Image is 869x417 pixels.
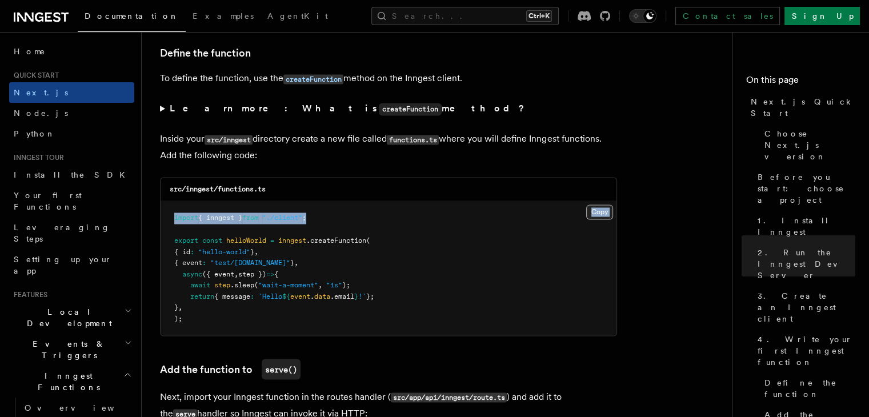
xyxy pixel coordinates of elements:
[174,247,190,255] span: { id
[753,210,855,242] a: 1. Install Inngest
[283,73,343,83] a: createFunction
[174,236,198,244] span: export
[9,334,134,366] button: Events & Triggers
[170,103,527,114] strong: Learn more: What is method?
[160,359,301,379] a: Add the function toserve()
[190,247,194,255] span: :
[205,135,253,145] code: src/inngest
[14,170,132,179] span: Install the SDK
[283,74,343,84] code: createFunction
[326,280,342,288] span: "1s"
[14,109,68,118] span: Node.js
[586,205,613,219] button: Copy
[198,247,250,255] span: "hello-world"
[9,123,134,144] a: Python
[14,255,112,275] span: Setting up your app
[758,171,855,206] span: Before you start: choose a project
[9,249,134,281] a: Setting up your app
[753,286,855,329] a: 3. Create an Inngest client
[9,103,134,123] a: Node.js
[14,129,55,138] span: Python
[330,292,354,300] span: .email
[310,292,314,300] span: .
[9,41,134,62] a: Home
[314,292,330,300] span: data
[526,10,552,22] kbd: Ctrl+K
[753,242,855,286] a: 2. Run the Inngest Dev Server
[258,292,282,300] span: `Hello
[160,45,251,61] a: Define the function
[262,214,302,222] span: "./client"
[760,123,855,167] a: Choose Next.js version
[9,71,59,80] span: Quick start
[234,270,238,278] span: ,
[371,7,559,25] button: Search...Ctrl+K
[9,82,134,103] a: Next.js
[751,96,855,119] span: Next.js Quick Start
[753,167,855,210] a: Before you start: choose a project
[764,128,855,162] span: Choose Next.js version
[278,236,306,244] span: inngest
[9,153,64,162] span: Inngest tour
[9,185,134,217] a: Your first Functions
[274,270,278,278] span: {
[210,258,290,266] span: "test/[DOMAIN_NAME]"
[318,280,322,288] span: ,
[226,236,266,244] span: helloWorld
[193,11,254,21] span: Examples
[302,214,306,222] span: ;
[178,303,182,311] span: ,
[160,70,617,87] p: To define the function, use the method on the Inngest client.
[342,280,350,288] span: );
[160,131,617,163] p: Inside your directory create a new file called where you will define Inngest functions. Add the f...
[9,366,134,398] button: Inngest Functions
[250,247,254,255] span: }
[267,11,328,21] span: AgentKit
[9,338,125,361] span: Events & Triggers
[186,3,261,31] a: Examples
[266,270,274,278] span: =>
[758,215,855,238] span: 1. Install Inngest
[202,236,222,244] span: const
[9,217,134,249] a: Leveraging Steps
[758,290,855,324] span: 3. Create an Inngest client
[9,370,123,393] span: Inngest Functions
[14,88,68,97] span: Next.js
[78,3,186,32] a: Documentation
[764,377,855,400] span: Define the function
[254,247,258,255] span: ,
[391,392,507,402] code: src/app/api/inngest/route.ts
[250,292,254,300] span: :
[366,292,374,300] span: };
[629,9,656,23] button: Toggle dark mode
[758,247,855,281] span: 2. Run the Inngest Dev Server
[753,329,855,372] a: 4. Write your first Inngest function
[387,135,439,145] code: functions.ts
[306,236,366,244] span: .createFunction
[760,372,855,404] a: Define the function
[202,258,206,266] span: :
[174,258,202,266] span: { event
[174,314,182,322] span: );
[358,292,366,300] span: !`
[9,302,134,334] button: Local Development
[262,359,301,379] code: serve()
[746,91,855,123] a: Next.js Quick Start
[366,236,370,244] span: (
[758,334,855,368] span: 4. Write your first Inngest function
[182,270,202,278] span: async
[14,223,110,243] span: Leveraging Steps
[174,303,178,311] span: }
[784,7,860,25] a: Sign Up
[254,280,258,288] span: (
[9,306,125,329] span: Local Development
[379,103,442,115] code: createFunction
[9,290,47,299] span: Features
[190,280,210,288] span: await
[25,403,142,412] span: Overview
[238,270,266,278] span: step })
[214,292,250,300] span: { message
[174,214,198,222] span: import
[354,292,358,300] span: }
[294,258,298,266] span: ,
